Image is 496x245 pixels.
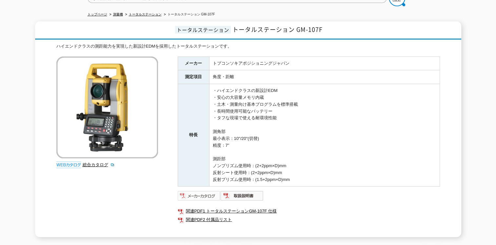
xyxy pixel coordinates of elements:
[178,215,440,224] a: 関連PDF2 付属品リスト
[178,70,209,84] th: 測定項目
[129,12,162,16] a: トータルステーション
[221,195,264,200] a: 取扱説明書
[178,195,221,200] a: メーカーカタログ
[178,207,440,215] a: 関連PDF1 トータルステーションGM-107F 仕様
[56,43,440,50] div: ハイエンドクラスの測距能力を実現した新設計EDMを採用したトータルステーションです。
[83,162,115,167] a: 総合カタログ
[178,56,209,70] th: メーカー
[175,26,231,33] span: トータルステーション
[88,12,107,16] a: トップページ
[232,25,323,34] span: トータルステーション GM-107F
[178,190,221,201] img: メーカーカタログ
[178,84,209,187] th: 特長
[113,12,123,16] a: 測量機
[56,56,158,158] img: トータルステーション GM-107F
[221,190,264,201] img: 取扱説明書
[163,11,215,18] li: トータルステーション GM-107F
[209,70,440,84] td: 角度・距離
[209,56,440,70] td: トプコンソキアポジショニングジャパン
[56,162,81,168] img: webカタログ
[209,84,440,187] td: ・ハイエンドクラスの新設計EDM ・安心の大容量メモリ内蔵 ・土木・測量向け基本プログラムを標準搭載 ・長時間使用可能なバッテリー ・タフな現場で使える耐環境性能 測角部 最小表示：10"/20...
